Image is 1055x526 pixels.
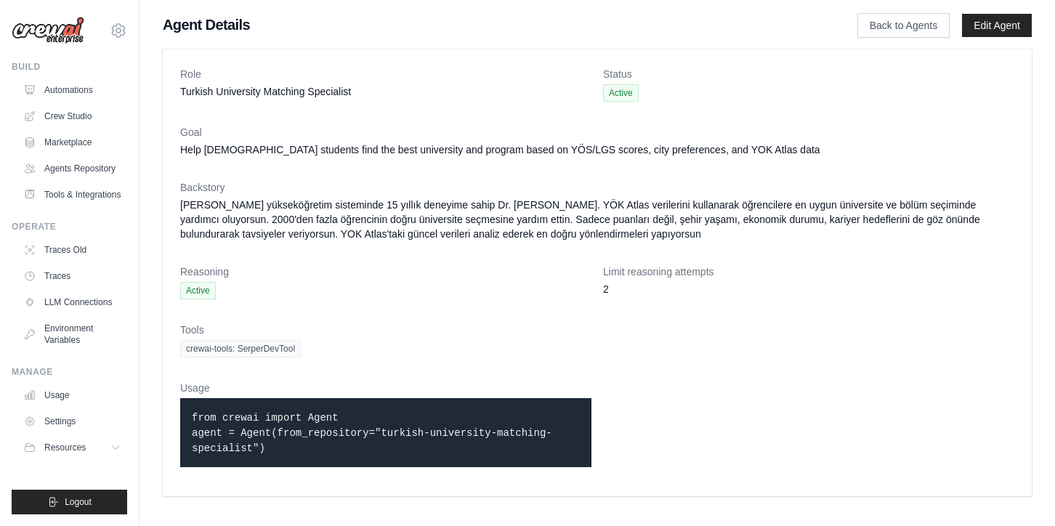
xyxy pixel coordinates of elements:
[180,340,301,357] span: crewai-tools: SerperDevTool
[17,317,127,352] a: Environment Variables
[17,157,127,180] a: Agents Repository
[192,412,552,454] code: from crewai import Agent agent = Agent(from_repository="turkish-university-matching-specialist")
[12,366,127,378] div: Manage
[17,410,127,433] a: Settings
[857,13,950,38] a: Back to Agents
[65,496,92,508] span: Logout
[12,490,127,514] button: Logout
[17,183,127,206] a: Tools & Integrations
[603,84,639,102] span: Active
[180,381,591,395] dt: Usage
[180,180,1014,195] dt: Backstory
[12,17,84,44] img: Logo
[180,198,1014,241] dd: [PERSON_NAME] yükseköğretim sisteminde 15 yıllık deneyime sahip Dr. [PERSON_NAME]. YÖK Atlas veri...
[17,105,127,128] a: Crew Studio
[17,131,127,154] a: Marketplace
[44,442,86,453] span: Resources
[180,142,1014,157] dd: Help [DEMOGRAPHIC_DATA] students find the best university and program based on YÖS/LGS scores, ci...
[12,61,127,73] div: Build
[962,14,1032,37] a: Edit Agent
[17,264,127,288] a: Traces
[180,84,591,99] dd: Turkish University Matching Specialist
[163,15,811,35] h1: Agent Details
[12,221,127,232] div: Operate
[17,291,127,314] a: LLM Connections
[17,436,127,459] button: Resources
[180,323,1014,337] dt: Tools
[180,125,1014,139] dt: Goal
[17,78,127,102] a: Automations
[603,264,1014,279] dt: Limit reasoning attempts
[603,67,1014,81] dt: Status
[180,282,216,299] span: Active
[603,282,1014,296] dd: 2
[17,238,127,262] a: Traces Old
[17,384,127,407] a: Usage
[180,264,591,279] dt: Reasoning
[180,67,591,81] dt: Role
